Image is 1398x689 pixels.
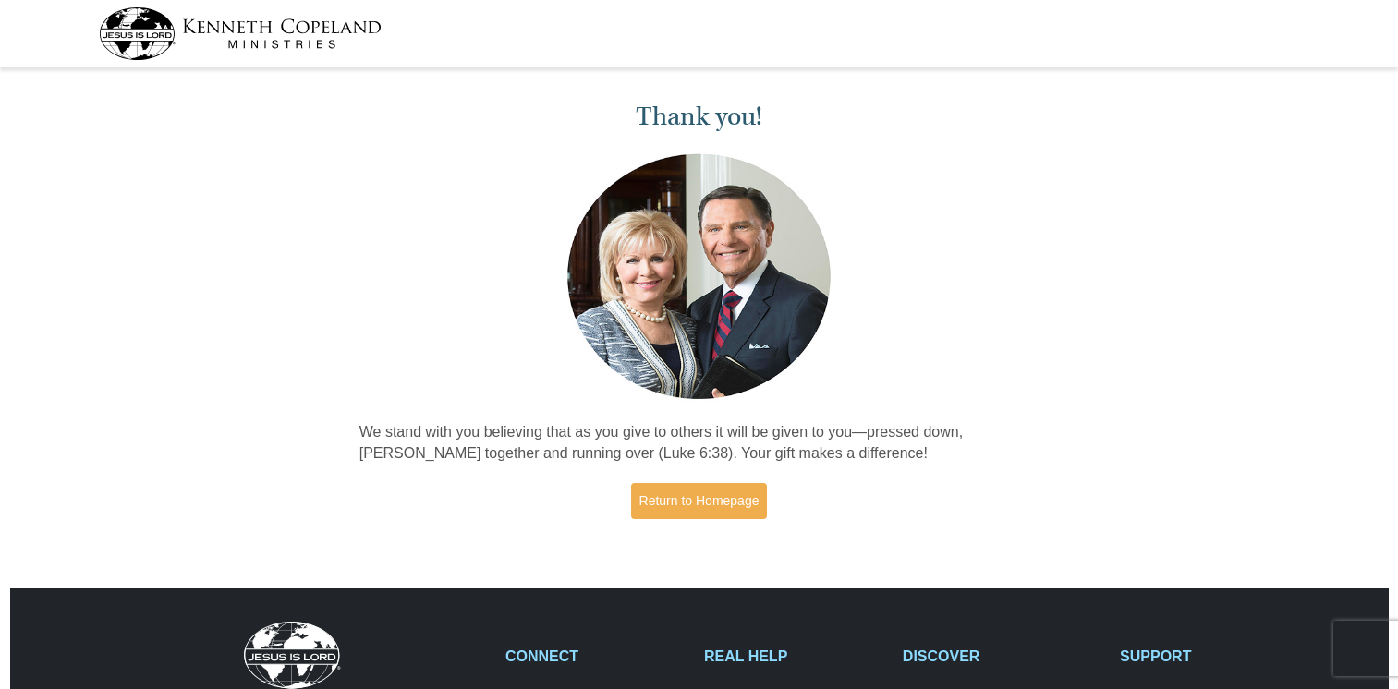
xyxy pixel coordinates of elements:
img: Kenneth and Gloria [563,150,835,404]
h2: DISCOVER [903,647,1100,665]
h2: SUPPORT [1120,647,1299,665]
h2: CONNECT [505,647,685,665]
img: kcm-header-logo.svg [99,7,382,60]
p: We stand with you believing that as you give to others it will be given to you—pressed down, [PER... [359,422,1039,465]
h2: REAL HELP [704,647,883,665]
h1: Thank you! [359,102,1039,132]
a: Return to Homepage [631,483,768,519]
